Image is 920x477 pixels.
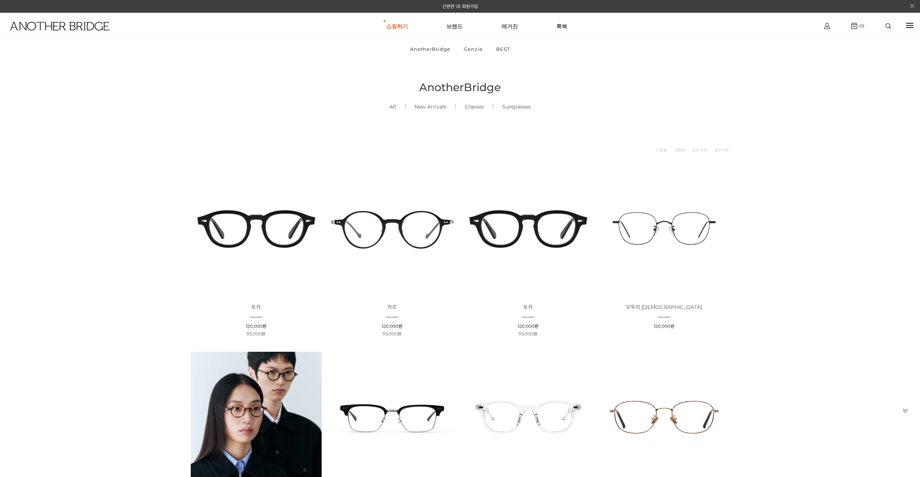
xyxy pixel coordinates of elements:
a: logo [4,22,142,48]
img: cart [824,23,830,29]
img: 카로 - 감각적인 디자인의 패션 아이템 이미지 [327,163,458,294]
span: 59,000원 [383,331,401,337]
span: 120,000원 [382,323,403,329]
a: 룩북 [556,13,567,39]
a: 쇼핑하기 [386,13,408,39]
img: cart [851,23,857,29]
img: logo [10,22,109,30]
a: 간편한 1초 회원가입 [442,4,478,9]
a: 토카 [251,305,261,310]
a: Genzie [458,40,489,58]
a: 모두의 [DEMOGRAPHIC_DATA] [626,305,702,310]
a: 신상품 [656,147,667,154]
a: 브랜드 [446,13,463,39]
a: BEST [490,40,516,58]
span: 59,000원 [519,331,537,337]
img: 토카 아세테이트 뿔테 안경 이미지 [191,163,322,294]
a: 매거진 [502,13,518,39]
span: AnotherBridge [419,81,501,94]
a: 상품명 [674,147,685,154]
a: New Arrivals [405,94,455,119]
span: (0) [857,23,865,28]
img: 토카 아세테이트 안경 - 다양한 스타일에 맞는 뿔테 안경 이미지 [463,163,594,294]
a: 토카 [523,305,533,310]
a: All [380,94,405,119]
a: Glasses [456,94,493,119]
img: 모두의 안경 - 다양한 크기에 맞춘 다용도 디자인 이미지 [599,163,730,294]
img: search [886,23,891,29]
span: 120,000원 [518,323,539,329]
span: 59,000원 [247,331,265,337]
a: 높은가격 [714,147,729,154]
a: 낮은가격 [692,147,707,154]
span: 120,000원 [654,323,674,329]
a: Sunglasses [493,94,540,119]
a: AnotherBridge [404,40,457,58]
span: 120,000원 [246,323,267,329]
a: 카로 [387,305,397,310]
a: (0) [851,23,865,29]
